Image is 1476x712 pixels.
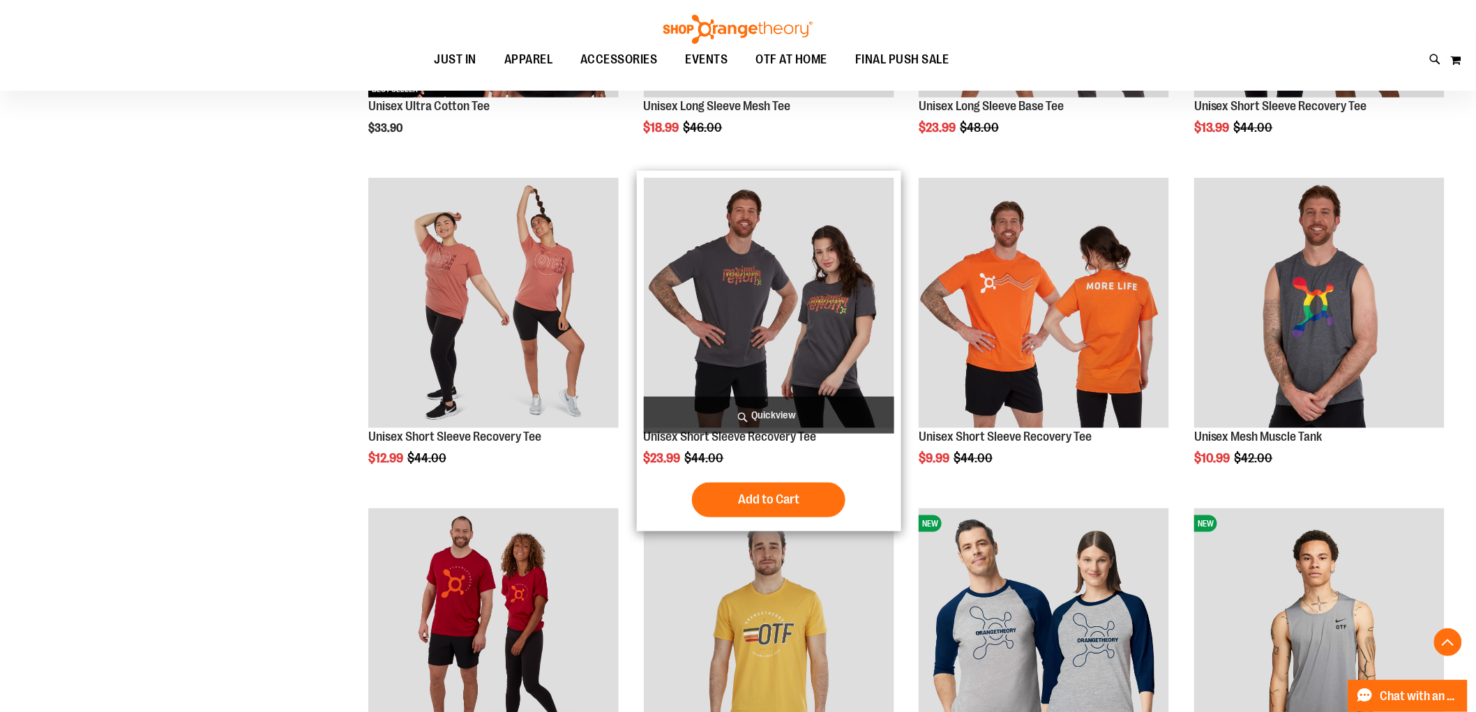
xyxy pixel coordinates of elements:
[644,430,817,444] a: Unisex Short Sleeve Recovery Tee
[368,99,490,113] a: Unisex Ultra Cotton Tee
[644,121,681,135] span: $18.99
[1194,99,1367,113] a: Unisex Short Sleeve Recovery Tee
[368,122,405,135] span: $33.90
[1434,628,1462,656] button: Back To Top
[919,121,958,135] span: $23.99
[1194,515,1217,532] span: NEW
[368,178,619,428] img: Product image for Unisex Short Sleeve Recovery Tee
[368,178,619,430] a: Product image for Unisex Short Sleeve Recovery Tee
[686,44,728,75] span: EVENTS
[1194,451,1233,465] span: $10.99
[692,483,845,517] button: Add to Cart
[644,397,894,434] a: Quickview
[1194,430,1323,444] a: Unisex Mesh Muscle Tank
[1194,178,1445,430] a: Product image for Unisex Mesh Muscle Tank
[684,121,725,135] span: $46.00
[919,178,1169,428] img: Product image for Unisex Short Sleeve Recovery Tee
[407,451,449,465] span: $44.00
[361,171,626,501] div: product
[855,44,949,75] span: FINAL PUSH SALE
[434,44,476,75] span: JUST IN
[954,451,995,465] span: $44.00
[919,515,942,532] span: NEW
[644,178,894,430] a: Product image for Unisex Short Sleeve Recovery Tee
[919,430,1092,444] a: Unisex Short Sleeve Recovery Tee
[919,178,1169,430] a: Product image for Unisex Short Sleeve Recovery Tee
[912,171,1176,501] div: product
[504,44,553,75] span: APPAREL
[644,178,894,428] img: Product image for Unisex Short Sleeve Recovery Tee
[368,430,541,444] a: Unisex Short Sleeve Recovery Tee
[661,15,815,44] img: Shop Orangetheory
[1194,178,1445,428] img: Product image for Unisex Mesh Muscle Tank
[637,171,901,531] div: product
[1348,680,1468,712] button: Chat with an Expert
[1380,690,1459,703] span: Chat with an Expert
[644,99,791,113] a: Unisex Long Sleeve Mesh Tee
[919,99,1064,113] a: Unisex Long Sleeve Base Tee
[1194,121,1232,135] span: $13.99
[756,44,828,75] span: OTF AT HOME
[580,44,658,75] span: ACCESSORIES
[919,451,951,465] span: $9.99
[685,451,726,465] span: $44.00
[960,121,1001,135] span: $48.00
[368,451,405,465] span: $12.99
[1235,451,1275,465] span: $42.00
[644,451,683,465] span: $23.99
[1234,121,1275,135] span: $44.00
[1187,171,1452,501] div: product
[738,492,799,507] span: Add to Cart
